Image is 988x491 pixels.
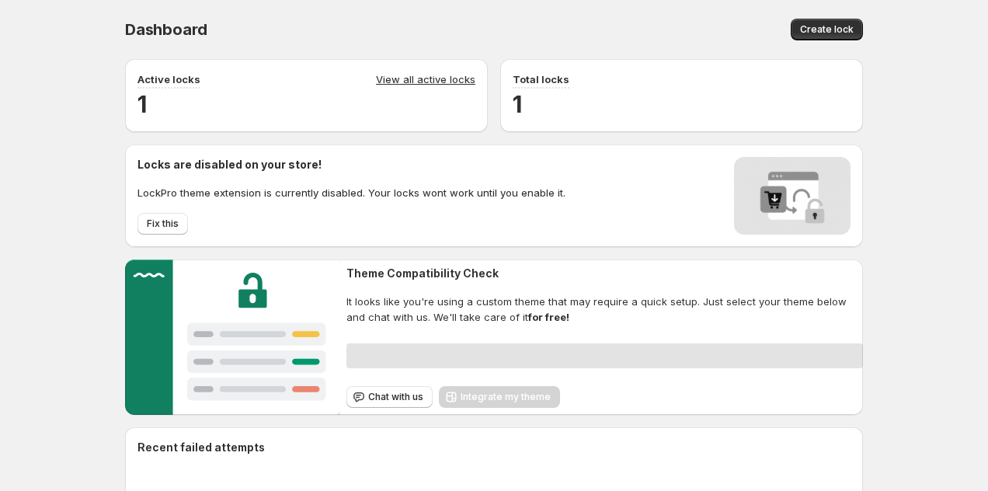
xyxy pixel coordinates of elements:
h2: Theme Compatibility Check [346,266,863,281]
strong: for free! [528,311,569,323]
h2: 1 [137,89,475,120]
span: Chat with us [368,391,423,403]
button: Chat with us [346,386,433,408]
p: Total locks [513,71,569,87]
span: Dashboard [125,20,207,39]
span: Fix this [147,218,179,230]
span: Create lock [800,23,854,36]
button: Create lock [791,19,863,40]
span: It looks like you're using a custom theme that may require a quick setup. Just select your theme ... [346,294,863,325]
img: Customer support [125,259,340,415]
a: View all active locks [376,71,475,89]
img: Locks disabled [734,157,851,235]
h2: Recent failed attempts [137,440,265,455]
h2: Locks are disabled on your store! [137,157,565,172]
h2: 1 [513,89,851,120]
button: Fix this [137,213,188,235]
p: LockPro theme extension is currently disabled. Your locks wont work until you enable it. [137,185,565,200]
p: Active locks [137,71,200,87]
